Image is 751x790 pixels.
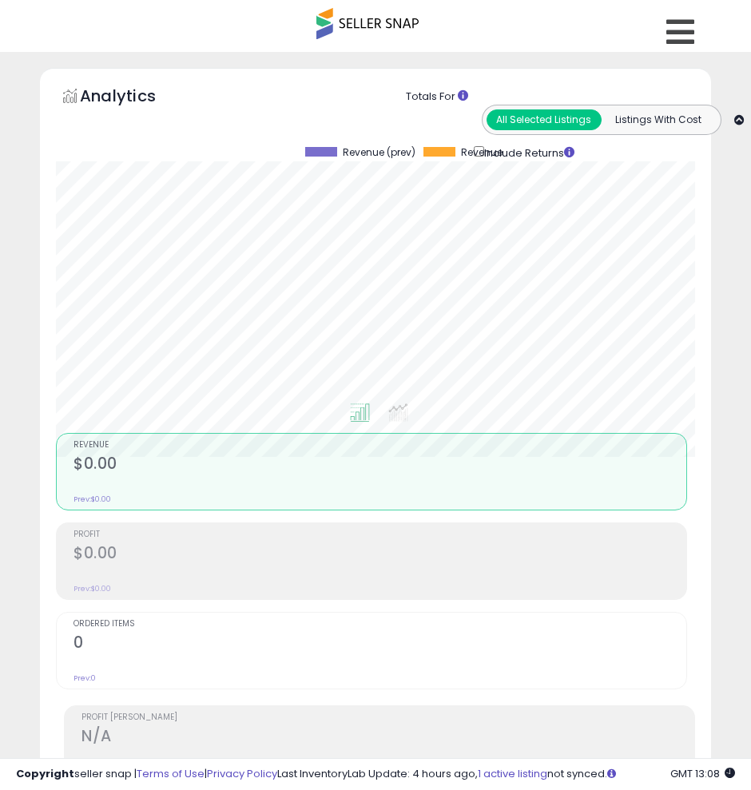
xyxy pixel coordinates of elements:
[74,633,686,655] h2: 0
[207,766,277,781] a: Privacy Policy
[74,494,111,504] small: Prev: $0.00
[81,713,694,722] span: Profit [PERSON_NAME]
[80,85,187,111] h5: Analytics
[74,620,686,629] span: Ordered Items
[74,673,96,683] small: Prev: 0
[74,441,686,450] span: Revenue
[461,147,503,158] span: Revenue
[268,767,735,782] div: Last InventoryLab Update: 4 hours ago, not synced.
[74,584,111,593] small: Prev: $0.00
[137,766,205,781] a: Terms of Use
[74,455,686,476] h2: $0.00
[670,766,735,781] span: 2025-09-12 13:08 GMT
[343,147,415,158] span: Revenue (prev)
[81,727,694,748] h2: N/A
[16,766,74,781] strong: Copyright
[74,530,686,539] span: Profit
[74,544,686,566] h2: $0.00
[16,767,277,782] div: seller snap | |
[478,766,547,781] a: 1 active listing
